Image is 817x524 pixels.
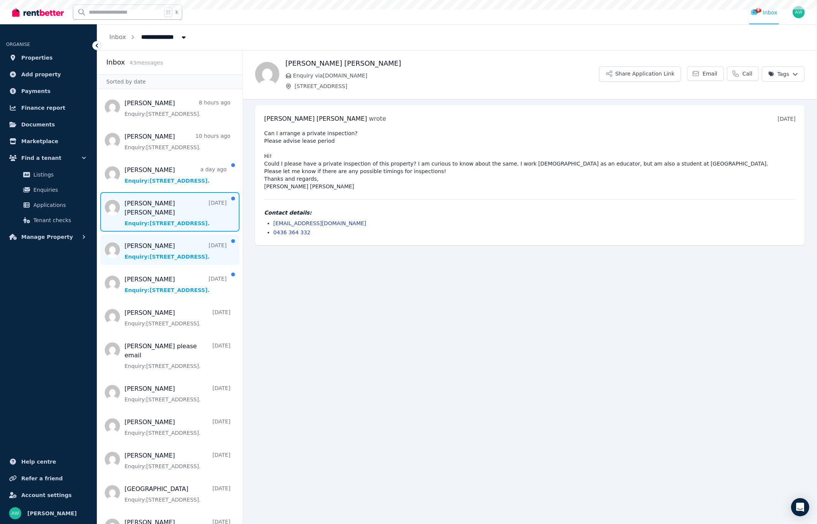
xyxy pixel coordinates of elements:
a: Properties [6,50,91,65]
span: Add property [21,70,61,79]
nav: Breadcrumb [97,24,200,50]
span: 43 message s [129,60,163,66]
span: [STREET_ADDRESS] [295,82,599,90]
a: 0436 364 332 [273,229,311,235]
a: [PERSON_NAME][DATE]Enquiry:[STREET_ADDRESS]. [125,418,230,437]
h1: [PERSON_NAME] [PERSON_NAME] [285,58,599,69]
a: [PERSON_NAME][DATE]Enquiry:[STREET_ADDRESS]. [125,308,230,327]
a: Tenant checks [9,213,88,228]
img: Andrew Wong [9,507,21,519]
span: Listings [33,170,85,179]
a: [PERSON_NAME] please email[DATE]Enquiry:[STREET_ADDRESS]. [125,342,230,370]
a: [PERSON_NAME]8 hours agoEnquiry:[STREET_ADDRESS]. [125,99,230,118]
img: RentBetter [12,6,64,18]
span: Documents [21,120,55,129]
button: Share Application Link [599,66,681,82]
a: Add property [6,67,91,82]
span: 4 [755,8,762,13]
a: Call [727,66,759,81]
h2: Inbox [106,57,125,68]
a: [PERSON_NAME][DATE]Enquiry:[STREET_ADDRESS]. [125,451,230,470]
span: Help centre [21,457,56,466]
a: Account settings [6,488,91,503]
span: Payments [21,87,50,96]
span: Email [703,70,718,77]
a: Listings [9,167,88,182]
span: Manage Property [21,232,73,241]
button: Tags [762,66,805,82]
button: Find a tenant [6,150,91,166]
a: Documents [6,117,91,132]
span: ORGANISE [6,42,30,47]
span: Call [743,70,752,77]
div: Open Intercom Messenger [791,498,809,516]
span: Account settings [21,491,72,500]
span: [PERSON_NAME] [PERSON_NAME] [264,115,367,122]
span: wrote [369,115,386,122]
span: Enquiry via [DOMAIN_NAME] [293,72,599,79]
a: [PERSON_NAME][DATE]Enquiry:[STREET_ADDRESS]. [125,241,227,260]
span: k [175,9,178,15]
h4: Contact details: [264,209,796,216]
a: Enquiries [9,182,88,197]
a: Help centre [6,454,91,469]
a: Refer a friend [6,471,91,486]
span: Finance report [21,103,65,112]
a: Marketplace [6,134,91,149]
a: [PERSON_NAME][DATE]Enquiry:[STREET_ADDRESS]. [125,384,230,403]
span: Marketplace [21,137,58,146]
a: Inbox [109,33,126,41]
a: Email [687,66,724,81]
img: Andrew Wong [793,6,805,18]
a: [GEOGRAPHIC_DATA][DATE]Enquiry:[STREET_ADDRESS]. [125,485,230,503]
a: [EMAIL_ADDRESS][DOMAIN_NAME] [273,220,366,226]
a: [PERSON_NAME] [PERSON_NAME][DATE]Enquiry:[STREET_ADDRESS]. [125,199,227,227]
span: Find a tenant [21,153,62,163]
a: Applications [9,197,88,213]
div: Sorted by date [97,74,243,89]
pre: Can I arrange a private inspection? Please advise lease period Hi! Could I please have a private ... [264,129,796,190]
img: Sheryl Annie Thomas [255,62,279,86]
a: Payments [6,84,91,99]
span: [PERSON_NAME] [27,509,77,518]
span: Enquiries [33,185,85,194]
span: Tenant checks [33,216,85,225]
time: [DATE] [778,116,796,122]
button: Manage Property [6,229,91,245]
a: [PERSON_NAME][DATE]Enquiry:[STREET_ADDRESS]. [125,275,227,294]
a: [PERSON_NAME]a day agoEnquiry:[STREET_ADDRESS]. [125,166,227,185]
a: [PERSON_NAME]10 hours agoEnquiry:[STREET_ADDRESS]. [125,132,230,151]
span: Tags [768,70,789,78]
span: Applications [33,200,85,210]
span: Refer a friend [21,474,63,483]
a: Finance report [6,100,91,115]
div: Inbox [751,9,778,16]
span: Properties [21,53,53,62]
